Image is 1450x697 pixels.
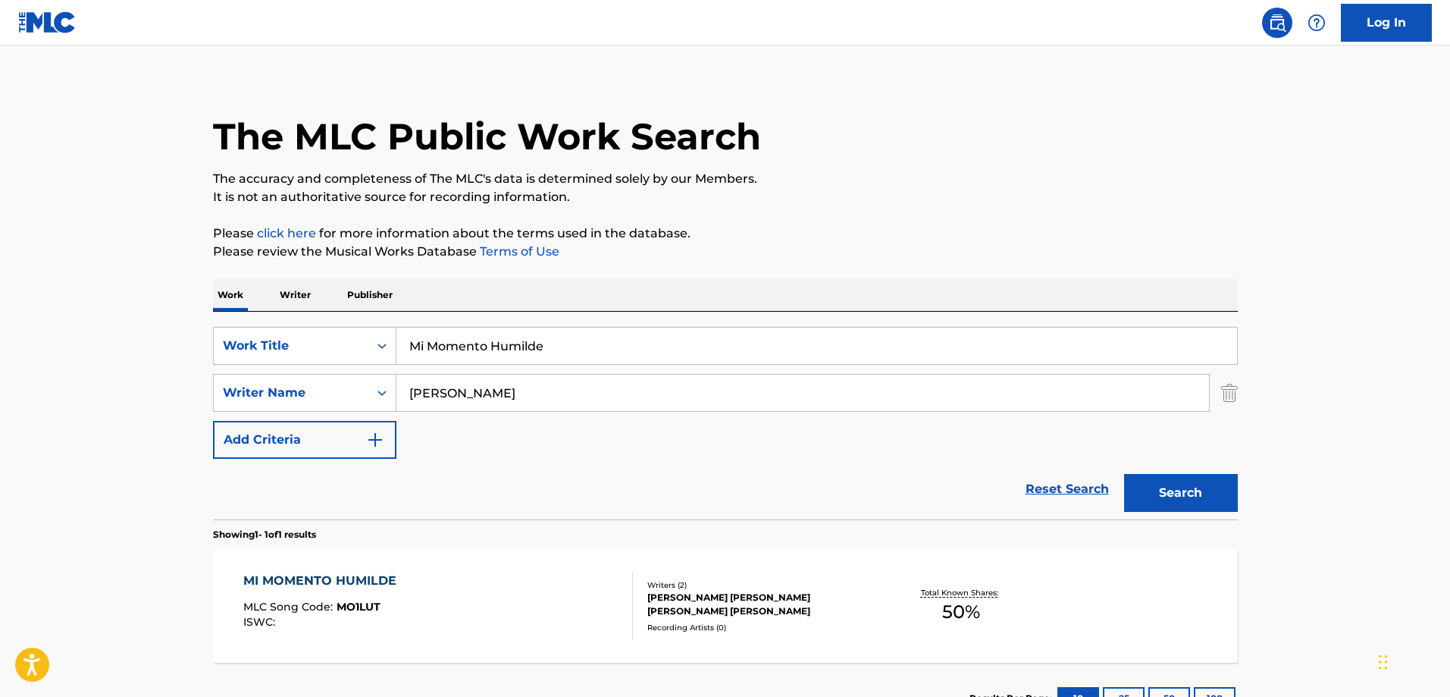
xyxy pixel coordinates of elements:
img: search [1268,14,1286,32]
div: Help [1301,8,1332,38]
h1: The MLC Public Work Search [213,114,761,159]
p: Publisher [343,279,397,311]
p: It is not an authoritative source for recording information. [213,188,1238,206]
div: MI MOMENTO HUMILDE [243,572,404,590]
a: Public Search [1262,8,1292,38]
p: Please for more information about the terms used in the database. [213,224,1238,243]
form: Search Form [213,327,1238,520]
img: 9d2ae6d4665cec9f34b9.svg [366,431,384,449]
div: [PERSON_NAME] [PERSON_NAME] [PERSON_NAME] [PERSON_NAME] [647,591,876,618]
a: Reset Search [1018,473,1116,506]
a: click here [257,226,316,240]
div: Recording Artists ( 0 ) [647,622,876,633]
a: Terms of Use [477,244,559,259]
div: Drag [1379,639,1388,685]
p: The accuracy and completeness of The MLC's data is determined solely by our Members. [213,170,1238,188]
p: Please review the Musical Works Database [213,243,1238,261]
a: Log In [1341,4,1432,42]
img: Delete Criterion [1221,374,1238,412]
p: Showing 1 - 1 of 1 results [213,528,316,542]
div: Writer Name [223,384,359,402]
a: MI MOMENTO HUMILDEMLC Song Code:MO1LUTISWC:Writers (2)[PERSON_NAME] [PERSON_NAME] [PERSON_NAME] [... [213,549,1238,663]
div: Writers ( 2 ) [647,579,876,591]
img: MLC Logo [18,11,77,33]
p: Total Known Shares: [921,587,1002,598]
span: MO1LUT [337,600,381,614]
span: ISWC : [243,615,279,629]
button: Add Criteria [213,421,396,459]
span: 50 % [942,598,980,626]
iframe: Chat Widget [1374,624,1450,697]
p: Writer [275,279,315,311]
span: MLC Song Code : [243,600,337,614]
img: help [1308,14,1326,32]
button: Search [1124,474,1238,512]
div: Work Title [223,337,359,355]
p: Work [213,279,248,311]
